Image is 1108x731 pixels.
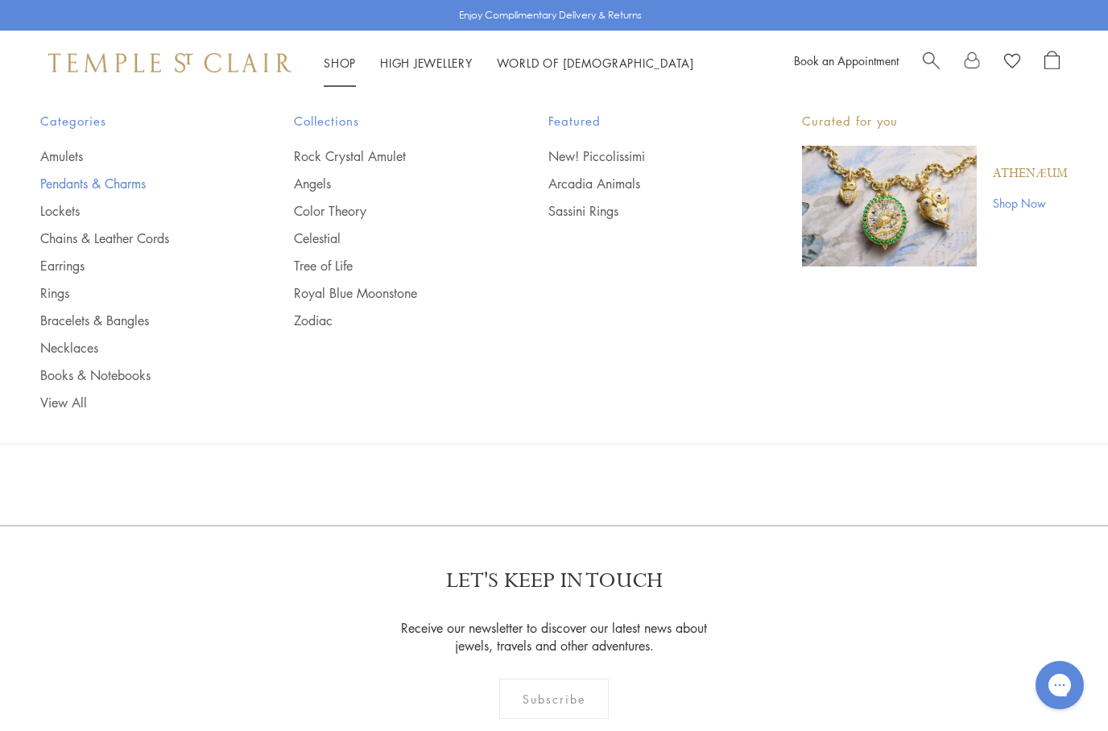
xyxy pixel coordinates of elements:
[40,175,229,192] a: Pendants & Charms
[993,194,1068,212] a: Shop Now
[1044,51,1060,75] a: Open Shopping Bag
[499,679,610,719] div: Subscribe
[548,202,738,220] a: Sassini Rings
[40,111,229,131] span: Categories
[40,284,229,302] a: Rings
[40,229,229,247] a: Chains & Leather Cords
[40,257,229,275] a: Earrings
[48,53,291,72] img: Temple St. Clair
[380,55,473,71] a: High JewelleryHigh Jewellery
[548,147,738,165] a: New! Piccolissimi
[294,312,483,329] a: Zodiac
[294,284,483,302] a: Royal Blue Moonstone
[324,53,694,73] nav: Main navigation
[294,202,483,220] a: Color Theory
[446,567,663,595] p: LET'S KEEP IN TOUCH
[993,165,1068,183] a: Athenæum
[391,619,717,655] p: Receive our newsletter to discover our latest news about jewels, travels and other adventures.
[40,339,229,357] a: Necklaces
[40,394,229,411] a: View All
[794,52,899,68] a: Book an Appointment
[802,111,1068,131] p: Curated for you
[294,111,483,131] span: Collections
[1027,655,1092,715] iframe: Gorgias live chat messenger
[923,51,940,75] a: Search
[40,147,229,165] a: Amulets
[40,366,229,384] a: Books & Notebooks
[1004,51,1020,75] a: View Wishlist
[548,111,738,131] span: Featured
[324,55,356,71] a: ShopShop
[294,257,483,275] a: Tree of Life
[459,7,642,23] p: Enjoy Complimentary Delivery & Returns
[497,55,694,71] a: World of [DEMOGRAPHIC_DATA]World of [DEMOGRAPHIC_DATA]
[548,175,738,192] a: Arcadia Animals
[294,175,483,192] a: Angels
[294,147,483,165] a: Rock Crystal Amulet
[40,202,229,220] a: Lockets
[40,312,229,329] a: Bracelets & Bangles
[294,229,483,247] a: Celestial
